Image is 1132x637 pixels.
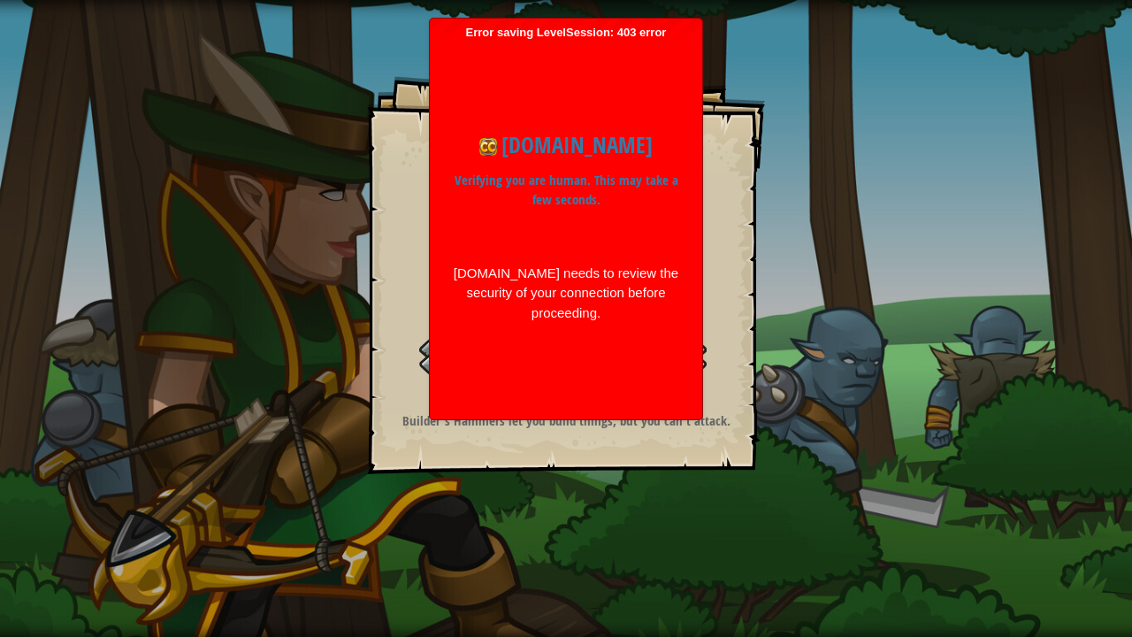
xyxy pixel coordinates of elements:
span: Error saving LevelSession: 403 error [439,26,693,411]
img: Icon for codecombat.com [479,138,497,156]
h1: [DOMAIN_NAME] [452,128,680,162]
li: Get out of the dungeon. [416,187,690,212]
p: Builder's Hammers let you build things, but you can't attack. [389,411,744,430]
p: Verifying you are human. This may take a few seconds. [452,171,680,211]
div: [DOMAIN_NAME] needs to review the security of your connection before proceeding. [452,264,680,324]
li: Your hero must survive. [416,162,690,188]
